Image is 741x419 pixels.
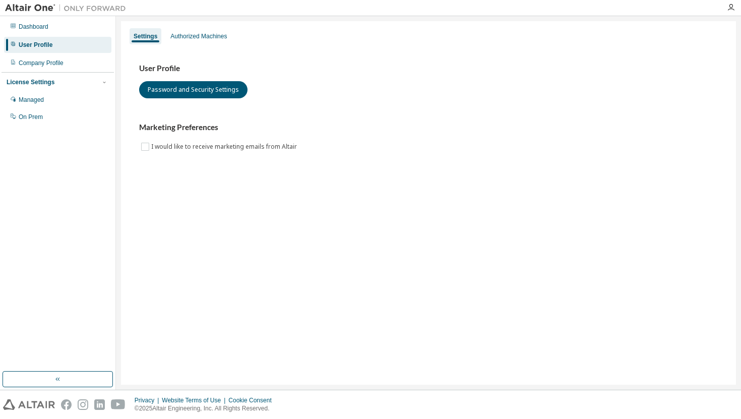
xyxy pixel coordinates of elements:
[5,3,131,13] img: Altair One
[19,23,48,31] div: Dashboard
[19,113,43,121] div: On Prem
[19,96,44,104] div: Managed
[162,396,228,404] div: Website Terms of Use
[19,41,52,49] div: User Profile
[134,32,157,40] div: Settings
[111,399,126,410] img: youtube.svg
[135,396,162,404] div: Privacy
[151,141,299,153] label: I would like to receive marketing emails from Altair
[228,396,277,404] div: Cookie Consent
[61,399,72,410] img: facebook.svg
[170,32,227,40] div: Authorized Machines
[139,64,718,74] h3: User Profile
[19,59,64,67] div: Company Profile
[94,399,105,410] img: linkedin.svg
[139,81,248,98] button: Password and Security Settings
[3,399,55,410] img: altair_logo.svg
[135,404,278,413] p: © 2025 Altair Engineering, Inc. All Rights Reserved.
[139,123,718,133] h3: Marketing Preferences
[78,399,88,410] img: instagram.svg
[7,78,54,86] div: License Settings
